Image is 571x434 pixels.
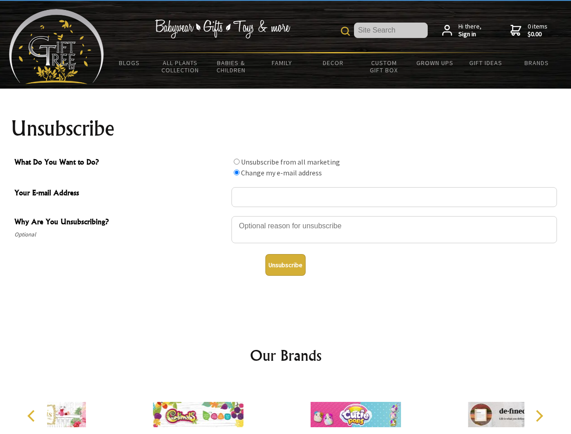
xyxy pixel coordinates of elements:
a: 0 items$0.00 [510,23,547,38]
span: What Do You Want to Do? [14,156,227,170]
label: Change my e-mail address [241,168,322,177]
h2: Our Brands [18,344,553,366]
button: Unsubscribe [265,254,306,276]
strong: Sign in [458,30,481,38]
a: Brands [511,53,562,72]
img: Babywear - Gifts - Toys & more [155,19,290,38]
a: Custom Gift Box [359,53,410,80]
a: Grown Ups [409,53,460,72]
input: Site Search [354,23,428,38]
a: BLOGS [104,53,155,72]
span: Why Are You Unsubscribing? [14,216,227,229]
input: What Do You Want to Do? [234,159,240,165]
h1: Unsubscribe [11,118,561,139]
a: Family [257,53,308,72]
span: Optional [14,229,227,240]
a: Decor [307,53,359,72]
button: Next [529,406,549,426]
span: 0 items [528,22,547,38]
a: Babies & Children [206,53,257,80]
a: Hi there,Sign in [442,23,481,38]
strong: $0.00 [528,30,547,38]
textarea: Why Are You Unsubscribing? [231,216,557,243]
a: Gift Ideas [460,53,511,72]
a: All Plants Collection [155,53,206,80]
span: Hi there, [458,23,481,38]
button: Previous [23,406,42,426]
input: Your E-mail Address [231,187,557,207]
img: product search [341,27,350,36]
img: Babyware - Gifts - Toys and more... [9,9,104,84]
label: Unsubscribe from all marketing [241,157,340,166]
input: What Do You Want to Do? [234,170,240,175]
span: Your E-mail Address [14,187,227,200]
